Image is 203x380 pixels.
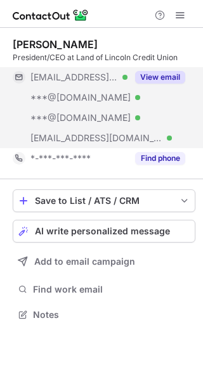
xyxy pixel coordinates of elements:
button: Reveal Button [135,152,185,165]
span: Find work email [33,284,190,295]
button: Notes [13,306,195,324]
span: ***@[DOMAIN_NAME] [30,112,131,123]
span: [EMAIL_ADDRESS][DOMAIN_NAME] [30,72,118,83]
div: Save to List / ATS / CRM [35,196,173,206]
span: Notes [33,309,190,320]
span: ***@[DOMAIN_NAME] [30,92,131,103]
img: ContactOut v5.3.10 [13,8,89,23]
span: Add to email campaign [34,256,135,267]
span: AI write personalized message [35,226,170,236]
div: President/CEO at Land of Lincoln Credit Union [13,52,195,63]
button: AI write personalized message [13,220,195,243]
div: [PERSON_NAME] [13,38,98,51]
button: Add to email campaign [13,250,195,273]
span: [EMAIL_ADDRESS][DOMAIN_NAME] [30,132,162,144]
button: Reveal Button [135,71,185,84]
button: save-profile-one-click [13,189,195,212]
button: Find work email [13,281,195,298]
